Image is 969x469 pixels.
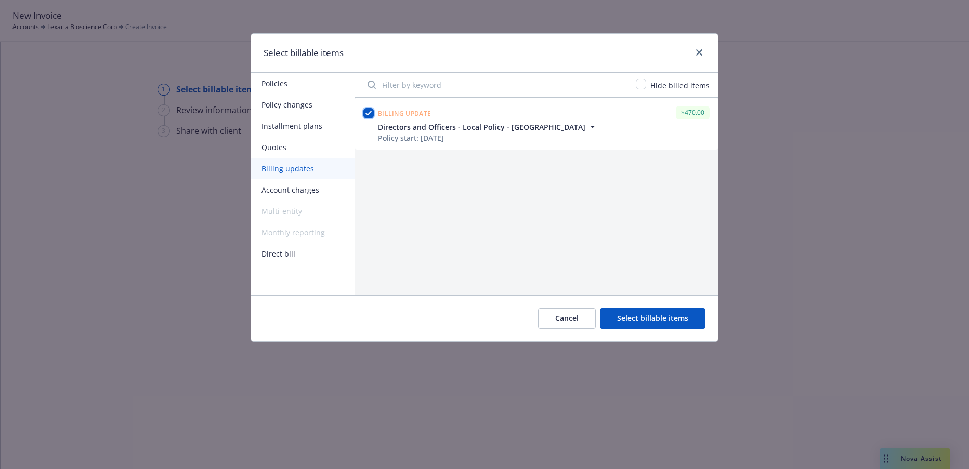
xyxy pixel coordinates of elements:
span: Billing update [378,109,431,118]
span: Directors and Officers - Local Policy - [GEOGRAPHIC_DATA] [378,122,585,132]
button: Select billable items [600,308,705,329]
span: Multi-entity [251,200,355,222]
button: Policies [251,73,355,94]
button: Policy changes [251,94,355,115]
div: Policy start: [DATE] [378,132,598,143]
button: Account charges [251,179,355,200]
span: Monthly reporting [251,222,355,243]
h1: Select billable items [264,46,344,60]
button: Installment plans [251,115,355,137]
input: Filter by keyword [361,74,630,95]
a: close [693,46,705,59]
button: Quotes [251,137,355,158]
span: Hide billed items [650,81,710,90]
button: Direct bill [251,243,355,264]
button: Cancel [538,308,596,329]
div: $470.00 [676,106,710,119]
button: Directors and Officers - Local Policy - [GEOGRAPHIC_DATA] [378,122,598,132]
button: Billing updates [251,158,355,179]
